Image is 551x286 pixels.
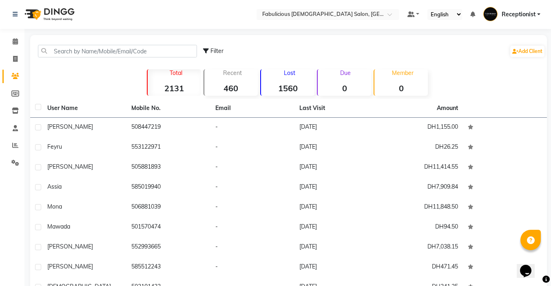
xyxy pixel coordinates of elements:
[42,99,126,118] th: User Name
[210,118,294,138] td: -
[261,83,314,93] strong: 1560
[126,257,210,277] td: 585512243
[126,238,210,257] td: 552993665
[483,7,498,21] img: Receptionist
[318,83,371,93] strong: 0
[210,99,294,118] th: Email
[432,99,463,117] th: Amount
[47,243,93,250] span: [PERSON_NAME]
[126,118,210,138] td: 508447219
[126,158,210,178] td: 505881893
[319,69,371,77] p: Due
[208,69,258,77] p: Recent
[294,138,378,158] td: [DATE]
[210,178,294,198] td: -
[151,69,201,77] p: Total
[379,238,463,257] td: DH7,038.15
[379,198,463,218] td: DH11,848.50
[379,118,463,138] td: DH1,155.00
[47,263,93,270] span: [PERSON_NAME]
[204,83,258,93] strong: 460
[126,99,210,118] th: Mobile No.
[210,218,294,238] td: -
[47,203,62,210] span: Mona
[126,218,210,238] td: 501570474
[210,138,294,158] td: -
[379,138,463,158] td: DH26.25
[294,178,378,198] td: [DATE]
[510,46,544,57] a: Add Client
[379,178,463,198] td: DH7,909.84
[294,118,378,138] td: [DATE]
[21,3,77,26] img: logo
[502,10,536,19] span: Receptionist
[294,198,378,218] td: [DATE]
[210,47,223,55] span: Filter
[126,178,210,198] td: 585019940
[294,238,378,257] td: [DATE]
[47,143,62,150] span: Feyru
[210,158,294,178] td: -
[374,83,428,93] strong: 0
[379,257,463,277] td: DH471.45
[148,83,201,93] strong: 2131
[38,45,197,57] input: Search by Name/Mobile/Email/Code
[517,253,543,278] iframe: chat widget
[47,223,70,230] span: Mawada
[210,238,294,257] td: -
[379,158,463,178] td: DH11,414.55
[379,218,463,238] td: DH94.50
[294,218,378,238] td: [DATE]
[210,257,294,277] td: -
[378,69,428,77] p: Member
[210,198,294,218] td: -
[47,123,93,130] span: [PERSON_NAME]
[294,99,378,118] th: Last Visit
[126,198,210,218] td: 506881039
[294,257,378,277] td: [DATE]
[126,138,210,158] td: 553122971
[47,163,93,170] span: [PERSON_NAME]
[47,183,62,190] span: Assia
[294,158,378,178] td: [DATE]
[264,69,314,77] p: Lost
